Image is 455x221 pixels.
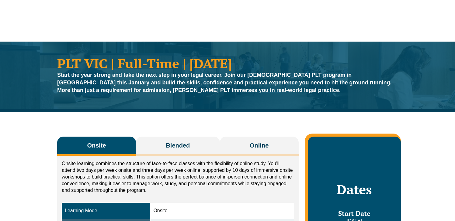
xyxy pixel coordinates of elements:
span: Blended [166,141,190,150]
h1: PLT VIC | Full-Time | [DATE] [57,57,398,70]
span: Online [250,141,269,150]
p: Onsite learning combines the structure of face-to-face classes with the flexibility of online stu... [62,160,294,194]
strong: Start the year strong and take the next step in your legal career. Join our [DEMOGRAPHIC_DATA] PL... [57,72,392,93]
span: Start Date [338,209,370,218]
h2: Dates [314,182,395,197]
div: Learning Mode [65,207,147,214]
div: Onsite [153,207,291,214]
span: Onsite [87,141,106,150]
